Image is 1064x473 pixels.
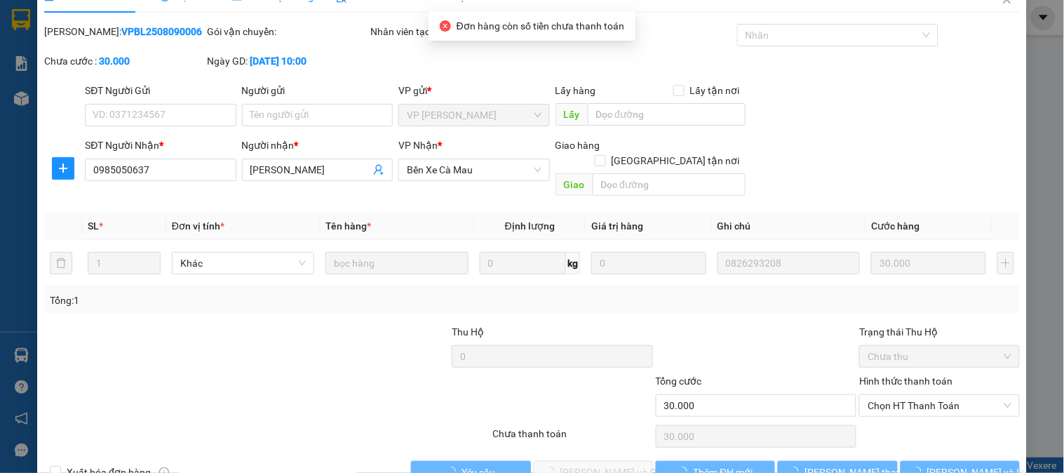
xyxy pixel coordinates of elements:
span: Đơn vị tính [172,220,224,232]
span: close-circle [440,20,451,32]
div: Nhân viên tạo: [370,24,572,39]
b: 30.000 [99,55,130,67]
input: Ghi Chú [718,252,860,274]
div: Chưa cước : [44,53,204,69]
div: Gói vận chuyển: [208,24,368,39]
label: Hình thức thanh toán [859,375,952,387]
span: Đơn hàng còn số tiền chưa thanh toán [457,20,624,32]
span: VP Nhận [398,140,438,151]
span: Khác [180,253,306,274]
div: [PERSON_NAME]: [44,24,204,39]
div: Người nhận [242,138,393,153]
li: 26 Phó Cơ Điều, Phường 12 [131,34,586,52]
div: SĐT Người Nhận [85,138,236,153]
span: Lấy hàng [555,85,596,96]
span: Giao hàng [555,140,600,151]
div: SĐT Người Gửi [85,83,236,98]
span: Bến Xe Cà Mau [407,159,541,180]
input: Dọc đường [593,173,746,196]
div: Cước rồi : [574,24,734,39]
span: Lấy tận nơi [685,83,746,98]
input: 0 [591,252,706,274]
input: Dọc đường [588,103,746,126]
th: Ghi chú [712,213,866,240]
span: Giá trị hàng [591,220,643,232]
span: plus [53,163,74,174]
span: Lấy [555,103,588,126]
span: Tổng cước [656,375,702,387]
img: logo.jpg [18,18,88,88]
span: Giao [555,173,593,196]
div: Ngày GD: [208,53,368,69]
div: Tổng: 1 [50,293,412,308]
button: delete [50,252,72,274]
span: SL [88,220,99,232]
span: Tên hàng [325,220,371,232]
span: user-add [373,164,384,175]
input: VD: Bàn, Ghế [325,252,468,274]
span: kg [566,252,580,274]
span: Định lượng [505,220,555,232]
span: [GEOGRAPHIC_DATA] tận nơi [606,153,746,168]
li: Hotline: 02839552959 [131,52,586,69]
span: close-circle [1004,401,1012,410]
span: VP Bạc Liêu [407,105,541,126]
div: Trạng thái Thu Hộ [859,324,1019,340]
b: GỬI : Bến Xe Cà Mau [18,102,197,125]
span: Chọn HT Thanh Toán [868,395,1011,416]
b: [DATE] 10:00 [250,55,307,67]
button: plus [52,157,74,180]
div: Chưa thanh toán [491,426,654,451]
div: VP gửi [398,83,549,98]
div: Người gửi [242,83,393,98]
button: plus [997,252,1014,274]
b: VPBL2508090006 [121,26,202,37]
span: Cước hàng [871,220,920,232]
input: 0 [871,252,986,274]
span: Chưa thu [868,346,1011,367]
span: Thu Hộ [452,326,484,338]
